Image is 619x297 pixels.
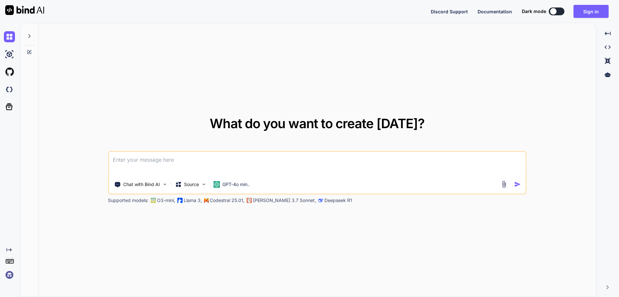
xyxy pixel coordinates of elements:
[213,181,220,188] img: GPT-4o mini
[177,198,182,203] img: Llama2
[4,66,15,77] img: githubLight
[201,182,206,187] img: Pick Models
[157,197,175,204] p: O3-mini,
[253,197,316,204] p: [PERSON_NAME] 3.7 Sonnet,
[4,31,15,42] img: chat
[478,8,512,15] button: Documentation
[210,197,244,204] p: Codestral 25.01,
[5,5,44,15] img: Bind AI
[4,269,15,280] img: signin
[573,5,609,18] button: Sign in
[431,9,468,14] span: Discord Support
[318,198,323,203] img: claude
[204,198,208,203] img: Mistral-AI
[478,9,512,14] span: Documentation
[123,181,160,188] p: Chat with Bind AI
[4,84,15,95] img: darkCloudIdeIcon
[151,198,156,203] img: GPT-4
[246,198,252,203] img: claude
[500,181,507,188] img: attachment
[522,8,546,15] span: Dark mode
[108,197,149,204] p: Supported models:
[162,182,167,187] img: Pick Tools
[184,181,199,188] p: Source
[222,181,250,188] p: GPT-4o min..
[4,49,15,60] img: ai-studio
[514,181,521,188] img: icon
[324,197,352,204] p: Deepseek R1
[184,197,202,204] p: Llama 3,
[431,8,468,15] button: Discord Support
[210,115,425,131] span: What do you want to create [DATE]?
